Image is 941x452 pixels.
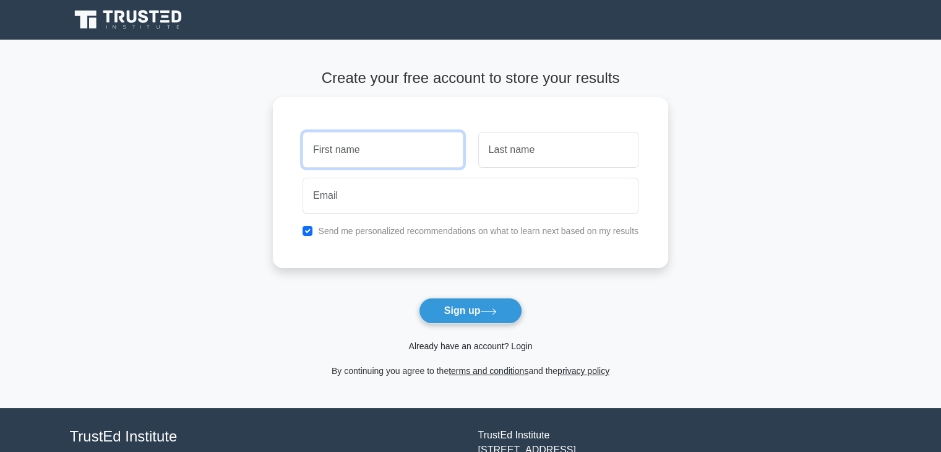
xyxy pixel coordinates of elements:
input: First name [303,132,463,168]
a: privacy policy [557,366,609,376]
label: Send me personalized recommendations on what to learn next based on my results [318,226,638,236]
div: By continuing you agree to the and the [265,363,676,378]
h4: Create your free account to store your results [273,69,668,87]
input: Last name [478,132,638,168]
h4: TrustEd Institute [70,428,463,446]
button: Sign up [419,298,523,324]
a: terms and conditions [449,366,528,376]
input: Email [303,178,638,214]
a: Already have an account? Login [408,341,532,351]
